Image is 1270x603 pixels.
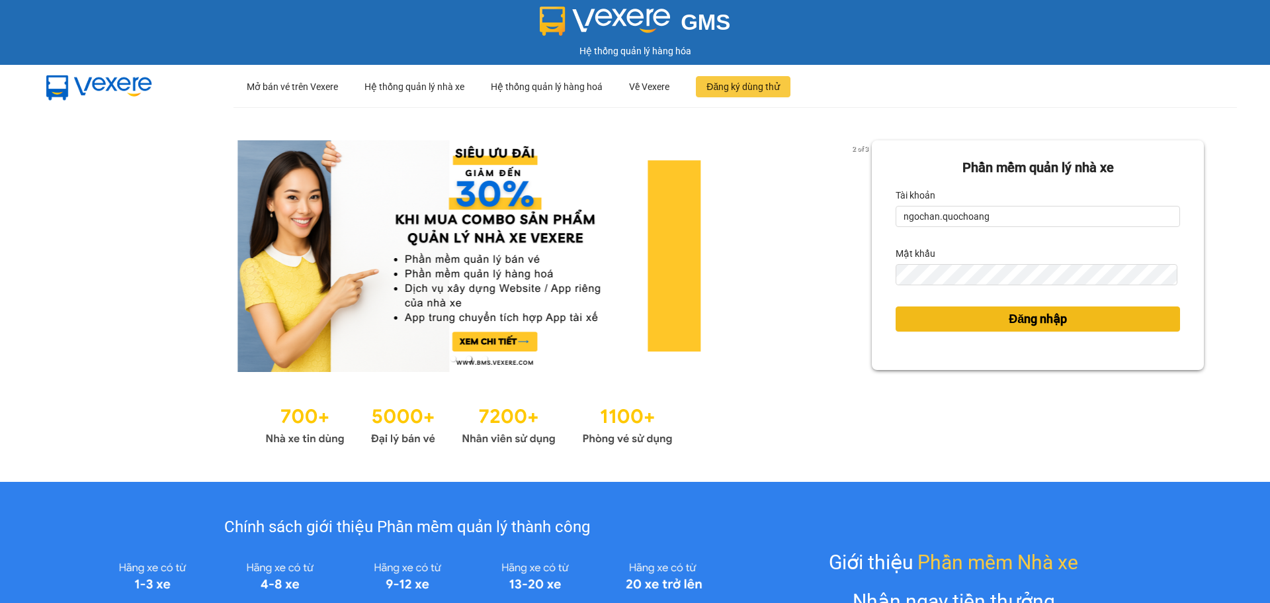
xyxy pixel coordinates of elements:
input: Tài khoản [896,206,1180,227]
div: Hệ thống quản lý nhà xe [364,66,464,108]
span: Đăng ký dùng thử [706,79,780,94]
li: slide item 1 [450,356,456,361]
span: Phần mềm Nhà xe [917,547,1078,578]
li: slide item 2 [466,356,472,361]
li: slide item 3 [482,356,487,361]
div: Hệ thống quản lý hàng hóa [3,44,1267,58]
label: Tài khoản [896,185,935,206]
a: GMS [540,20,731,30]
img: logo 2 [540,7,671,36]
button: Đăng nhập [896,306,1180,332]
p: 2 of 3 [849,140,872,158]
button: previous slide / item [66,140,85,372]
span: GMS [681,10,730,34]
div: Về Vexere [629,66,669,108]
input: Mật khẩu [896,264,1177,285]
div: Phần mềm quản lý nhà xe [896,158,1180,178]
button: next slide / item [853,140,872,372]
span: Đăng nhập [1009,310,1067,328]
div: Chính sách giới thiệu Phần mềm quản lý thành công [89,515,726,540]
div: Mở bán vé trên Vexere [247,66,338,108]
div: Giới thiệu [829,547,1078,578]
div: Hệ thống quản lý hàng hoá [491,66,603,108]
button: Đăng ký dùng thử [696,76,790,97]
img: mbUUG5Q.png [33,65,165,109]
label: Mật khẩu [896,243,935,264]
img: Statistics.png [265,398,673,449]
